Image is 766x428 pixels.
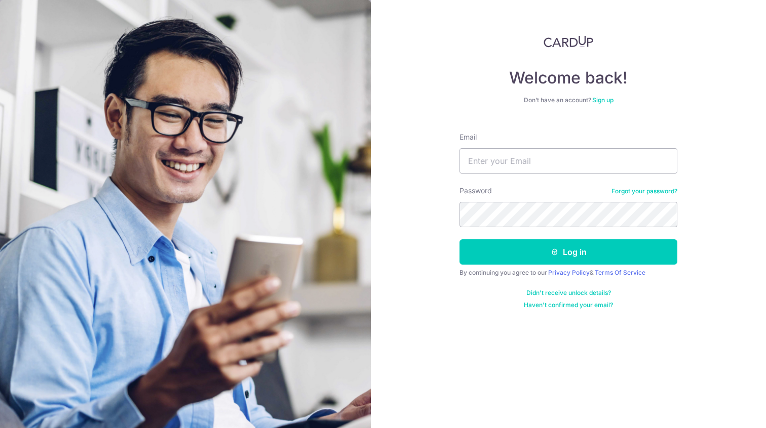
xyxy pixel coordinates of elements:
a: Didn't receive unlock details? [526,289,611,297]
a: Terms Of Service [595,269,645,276]
a: Sign up [592,96,614,104]
h4: Welcome back! [459,68,677,88]
label: Email [459,132,477,142]
a: Forgot your password? [611,187,677,195]
button: Log in [459,239,677,265]
img: CardUp Logo [544,35,593,48]
input: Enter your Email [459,148,677,174]
div: By continuing you agree to our & [459,269,677,277]
a: Privacy Policy [548,269,590,276]
a: Haven't confirmed your email? [524,301,613,309]
label: Password [459,186,492,196]
div: Don’t have an account? [459,96,677,104]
